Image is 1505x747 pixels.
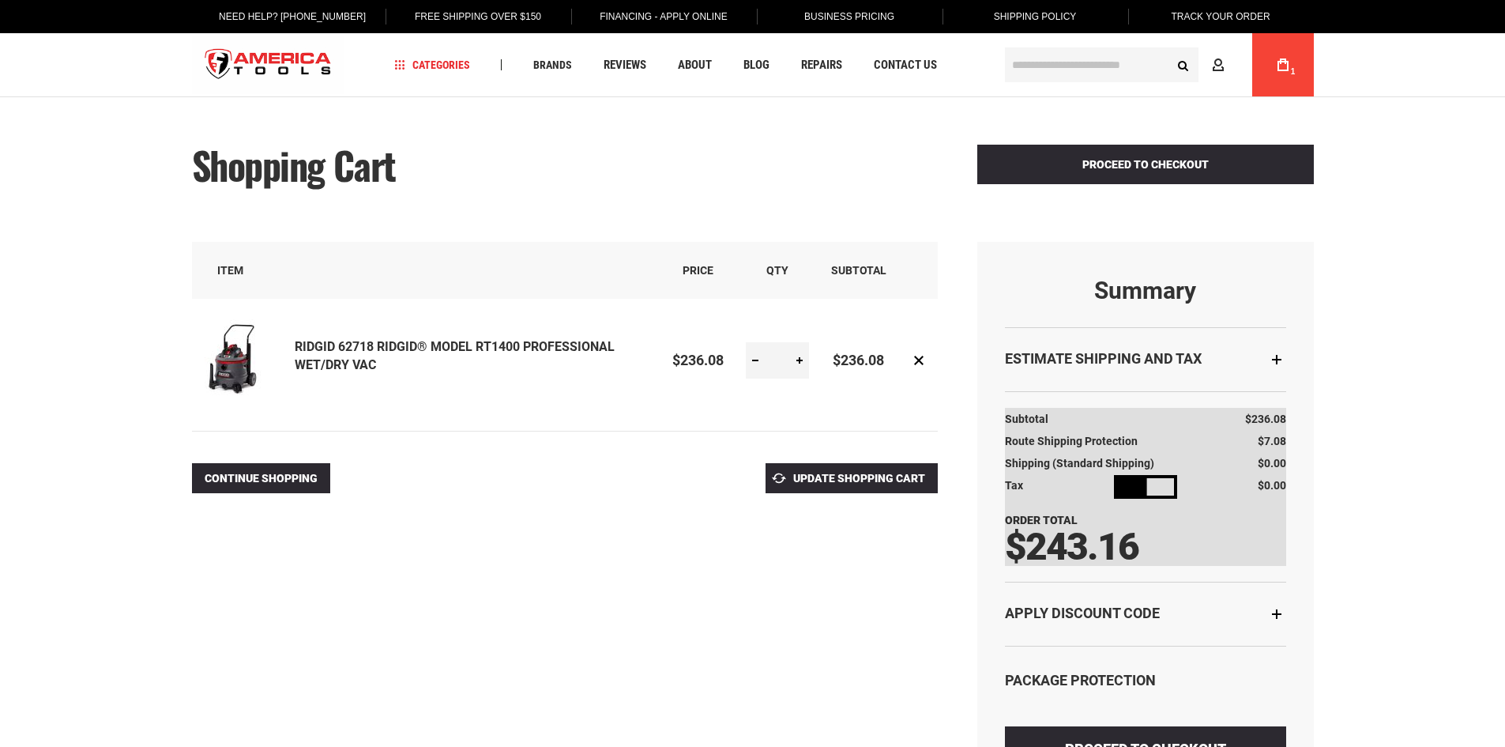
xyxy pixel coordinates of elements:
span: Reviews [604,59,646,71]
span: Proceed to Checkout [1082,158,1209,171]
span: $236.08 [672,352,724,368]
a: Contact Us [867,55,944,76]
strong: Estimate Shipping and Tax [1005,350,1202,367]
span: Categories [394,59,470,70]
span: Contact Us [874,59,937,71]
button: Search [1168,50,1198,80]
a: Repairs [794,55,849,76]
img: America Tools [192,36,345,95]
span: Repairs [801,59,842,71]
button: Proceed to Checkout [977,145,1314,184]
a: Blog [736,55,777,76]
span: Update Shopping Cart [793,472,925,485]
span: Price [683,264,713,277]
div: Package Protection [1005,670,1286,691]
img: RIDGID 62718 RIDGID® MODEL RT1400 PROFESSIONAL WET/DRY VAC [192,319,271,398]
span: Shopping Cart [192,137,396,193]
span: Continue Shopping [205,472,318,485]
span: About [678,59,712,71]
a: Continue Shopping [192,463,330,493]
span: Item [217,264,243,277]
a: RIDGID 62718 RIDGID® MODEL RT1400 PROFESSIONAL WET/DRY VAC [192,319,295,402]
span: Qty [766,264,788,277]
a: Brands [526,55,579,76]
span: Brands [533,59,572,70]
a: 1 [1268,33,1298,96]
button: Update Shopping Cart [766,463,938,493]
span: Blog [743,59,769,71]
a: Categories [387,55,477,76]
span: Shipping Policy [994,11,1077,22]
span: $236.08 [833,352,884,368]
a: RIDGID 62718 RIDGID® MODEL RT1400 PROFESSIONAL WET/DRY VAC [295,339,615,372]
a: store logo [192,36,345,95]
a: About [671,55,719,76]
img: Loading... [1114,475,1177,499]
span: 1 [1291,67,1296,76]
strong: Apply Discount Code [1005,605,1160,621]
a: Reviews [596,55,653,76]
span: Subtotal [831,264,886,277]
strong: Summary [1005,277,1286,304]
